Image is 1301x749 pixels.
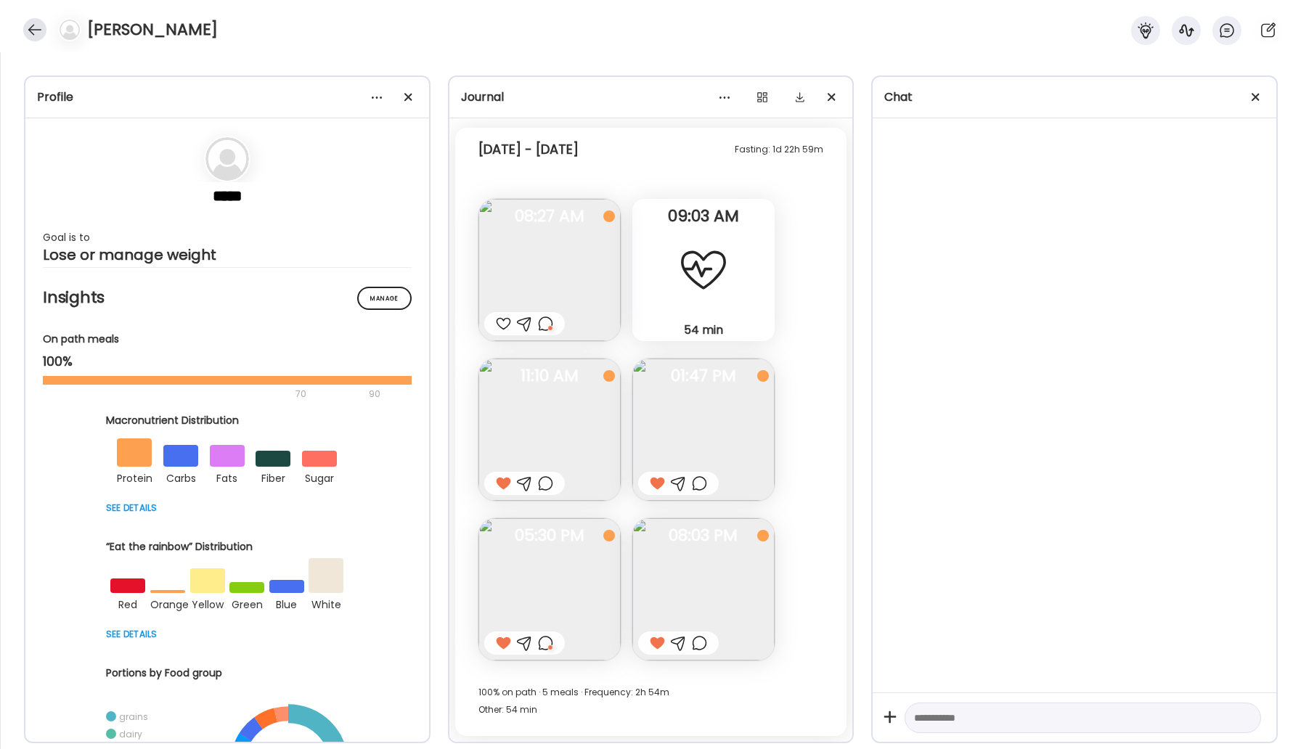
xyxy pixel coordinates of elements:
[478,529,621,542] span: 05:30 PM
[302,467,337,487] div: sugar
[256,467,290,487] div: fiber
[43,385,364,403] div: 70
[60,20,80,40] img: bg-avatar-default.svg
[43,287,412,308] h2: Insights
[229,593,264,613] div: green
[210,467,245,487] div: fats
[478,210,621,223] span: 08:27 AM
[117,467,152,487] div: protein
[43,353,412,370] div: 100%
[190,593,225,613] div: yellow
[150,593,185,613] div: orange
[461,89,841,106] div: Journal
[632,369,775,382] span: 01:47 PM
[735,141,823,158] div: Fasting: 1d 22h 59m
[43,229,412,246] div: Goal is to
[357,287,412,310] div: Manage
[309,593,343,613] div: white
[205,137,249,181] img: bg-avatar-default.svg
[110,593,145,613] div: red
[43,332,412,347] div: On path meals
[119,728,142,740] div: dairy
[638,322,769,337] div: 54 min
[87,18,218,41] h4: [PERSON_NAME]
[632,210,775,223] span: 09:03 AM
[106,539,348,554] div: “Eat the rainbow” Distribution
[632,518,775,660] img: images%2FbvRX2pFCROQWHeSoHPTPPVxD9x42%2FKOP5GkOwDilsdxUa0l9r%2FspuM15nrXnsz6gX6PXum_240
[632,529,775,542] span: 08:03 PM
[367,385,382,403] div: 90
[478,518,621,660] img: images%2FbvRX2pFCROQWHeSoHPTPPVxD9x42%2FzHvCXn14n6PimtqJOpTz%2Fmhs1dzyU8VzkvVon9S4v_240
[106,666,348,681] div: Portions by Food group
[478,141,579,158] div: [DATE] - [DATE]
[478,369,621,382] span: 11:10 AM
[884,89,1265,106] div: Chat
[632,359,775,501] img: images%2FbvRX2pFCROQWHeSoHPTPPVxD9x42%2FP19zpVdWjiw0XIoTsDgn%2FIKZlVf4kURjOfbA5gyOs_240
[478,199,621,341] img: images%2FbvRX2pFCROQWHeSoHPTPPVxD9x42%2F3M3FTUquuLfp0z3kAGvn%2FkmCGbXQkfNCc84r2PHvX_240
[119,711,148,723] div: grains
[478,684,824,719] div: 100% on path · 5 meals · Frequency: 2h 54m Other: 54 min
[163,467,198,487] div: carbs
[478,359,621,501] img: images%2FbvRX2pFCROQWHeSoHPTPPVxD9x42%2FuRGSipsixRLHDRF7t4wp%2FqoGK7RJMc9nNbHyQTg45_240
[37,89,417,106] div: Profile
[43,246,412,263] div: Lose or manage weight
[106,413,348,428] div: Macronutrient Distribution
[269,593,304,613] div: blue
